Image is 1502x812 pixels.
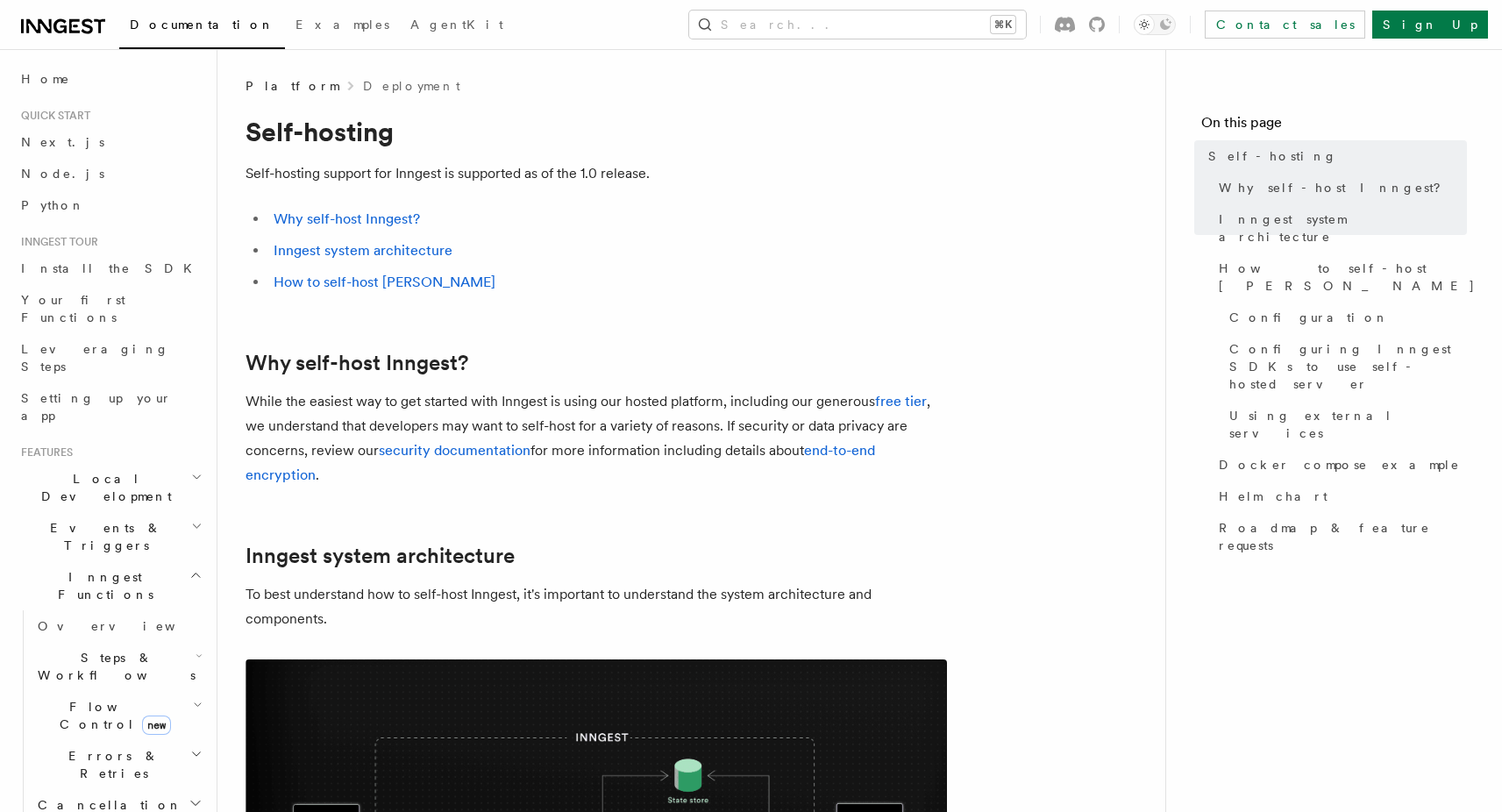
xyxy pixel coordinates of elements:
[21,70,70,88] span: Home
[1219,260,1476,295] span: How to self-host [PERSON_NAME]
[1212,449,1467,481] a: Docker compose example
[21,261,203,275] span: Install the SDK
[1201,112,1467,140] h4: On this page
[1212,203,1467,253] a: Inngest system architecture
[1229,340,1467,393] span: Configuring Inngest SDKs to use self-hosted server
[246,389,947,488] p: While the easiest way to get started with Inngest is using our hosted platform, including our gen...
[21,135,104,149] span: Next.js
[31,642,206,691] button: Steps & Workflows
[274,274,495,290] a: How to self-host [PERSON_NAME]
[246,544,515,568] a: Inngest system architecture
[14,63,206,95] a: Home
[14,519,191,554] span: Events & Triggers
[21,391,172,423] span: Setting up your app
[31,698,193,733] span: Flow Control
[1219,488,1328,505] span: Helm chart
[31,610,206,642] a: Overview
[274,242,452,259] a: Inngest system architecture
[14,512,206,561] button: Events & Triggers
[1222,333,1467,400] a: Configuring Inngest SDKs to use self-hosted server
[21,167,104,181] span: Node.js
[363,77,460,95] a: Deployment
[1205,11,1365,39] a: Contact sales
[119,5,285,49] a: Documentation
[689,11,1026,39] button: Search...⌘K
[246,116,947,147] h1: Self-hosting
[14,382,206,431] a: Setting up your app
[21,198,85,212] span: Python
[1219,179,1453,196] span: Why self-host Inngest?
[14,333,206,382] a: Leveraging Steps
[1372,11,1488,39] a: Sign Up
[21,342,169,374] span: Leveraging Steps
[142,716,171,735] span: new
[400,5,514,47] a: AgentKit
[1201,140,1467,172] a: Self-hosting
[1222,302,1467,333] a: Configuration
[14,470,191,505] span: Local Development
[31,691,206,740] button: Flow Controlnew
[14,253,206,284] a: Install the SDK
[1134,14,1176,35] button: Toggle dark mode
[410,18,503,32] span: AgentKit
[38,619,218,633] span: Overview
[295,18,389,32] span: Examples
[14,284,206,333] a: Your first Functions
[14,445,73,459] span: Features
[14,561,206,610] button: Inngest Functions
[246,582,947,631] p: To best understand how to self-host Inngest, it's important to understand the system architecture...
[285,5,400,47] a: Examples
[274,210,420,227] a: Why self-host Inngest?
[1212,512,1467,561] a: Roadmap & feature requests
[14,189,206,221] a: Python
[14,568,189,603] span: Inngest Functions
[246,161,947,186] p: Self-hosting support for Inngest is supported as of the 1.0 release.
[14,109,90,123] span: Quick start
[1212,481,1467,512] a: Helm chart
[14,158,206,189] a: Node.js
[21,293,125,324] span: Your first Functions
[246,77,338,95] span: Platform
[1212,253,1467,302] a: How to self-host [PERSON_NAME]
[31,747,190,782] span: Errors & Retries
[1212,172,1467,203] a: Why self-host Inngest?
[1219,456,1460,474] span: Docker compose example
[1219,519,1467,554] span: Roadmap & feature requests
[31,740,206,789] button: Errors & Retries
[1222,400,1467,449] a: Using external services
[1219,210,1467,246] span: Inngest system architecture
[130,18,274,32] span: Documentation
[14,463,206,512] button: Local Development
[246,351,468,375] a: Why self-host Inngest?
[1229,407,1467,442] span: Using external services
[379,442,530,459] a: security documentation
[14,235,98,249] span: Inngest tour
[14,126,206,158] a: Next.js
[875,393,927,410] a: free tier
[31,649,196,684] span: Steps & Workflows
[1229,309,1389,326] span: Configuration
[991,16,1015,33] kbd: ⌘K
[1208,147,1337,165] span: Self-hosting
